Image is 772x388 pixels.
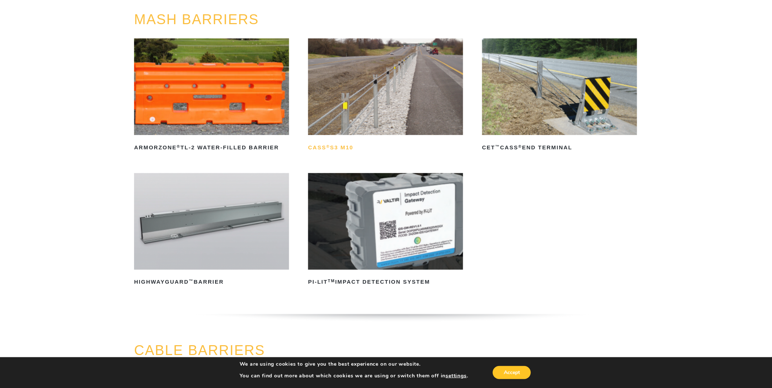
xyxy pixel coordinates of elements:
button: settings [446,373,467,379]
button: Accept [493,366,531,379]
a: ArmorZone®TL-2 Water-Filled Barrier [134,38,289,153]
sup: ® [518,144,522,149]
sup: ® [326,144,330,149]
a: HighwayGuard™Barrier [134,173,289,288]
p: You can find out more about which cookies we are using or switch them off in . [240,373,468,379]
h2: HighwayGuard Barrier [134,276,289,288]
p: We are using cookies to give you the best experience on our website. [240,361,468,368]
h2: CET CASS End Terminal [482,142,637,153]
a: CASS®S3 M10 [308,38,463,153]
sup: TM [328,279,335,283]
a: MASH BARRIERS [134,12,259,27]
a: PI-LITTMImpact Detection System [308,173,463,288]
a: CABLE BARRIERS [134,343,265,358]
a: CET™CASS®End Terminal [482,38,637,153]
sup: ™ [495,144,500,149]
h2: ArmorZone TL-2 Water-Filled Barrier [134,142,289,153]
sup: ® [177,144,180,149]
sup: ™ [189,279,193,283]
h2: CASS S3 M10 [308,142,463,153]
h2: PI-LIT Impact Detection System [308,276,463,288]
